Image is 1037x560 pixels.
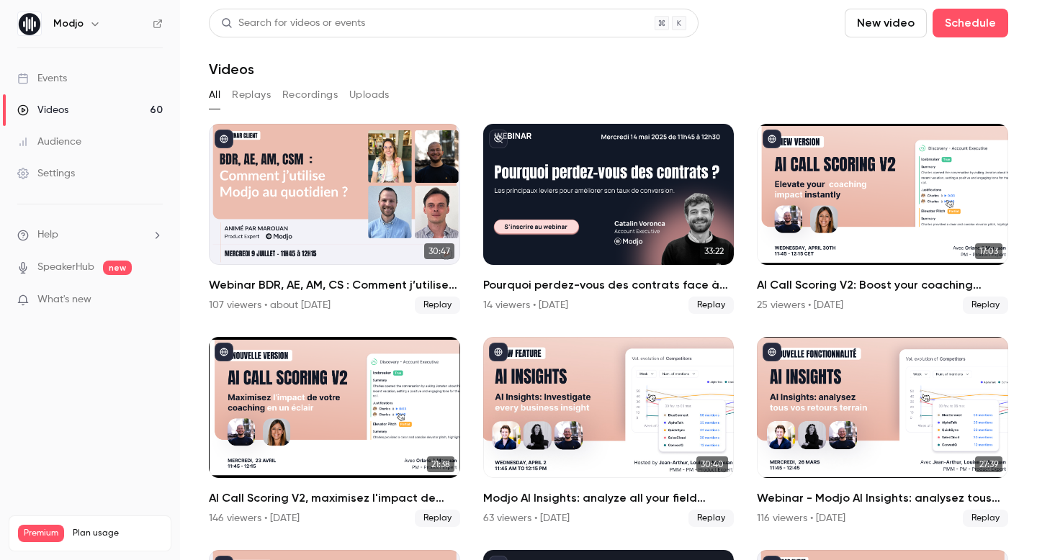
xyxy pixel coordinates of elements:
h1: Videos [209,60,254,78]
span: 21:38 [427,456,454,472]
a: 33:22Pourquoi perdez-vous des contrats face à vos concurrents ?14 viewers • [DATE]Replay [483,124,735,314]
button: published [763,130,781,148]
div: 63 viewers • [DATE] [483,511,570,525]
li: AI Call Scoring V2: Boost your coaching impact in no time [757,124,1008,314]
div: Search for videos or events [221,16,365,31]
a: SpeakerHub [37,260,94,275]
span: 27:39 [975,456,1002,472]
span: Replay [688,510,734,527]
h6: Modjo [53,17,84,31]
h2: Webinar - Modjo AI Insights: analysez tous vos retours terrain [757,489,1008,507]
a: 21:38AI Call Scoring V2, maximisez l'impact de votre coaching en un éclair146 viewers • [DATE]Replay [209,337,460,527]
span: 30:47 [424,243,454,259]
li: Webinar - Modjo AI Insights: analysez tous vos retours terrain [757,337,1008,527]
section: Videos [209,9,1008,551]
span: Replay [963,510,1008,527]
div: 14 viewers • [DATE] [483,298,568,312]
li: Webinar BDR, AE, AM, CS : Comment j’utilise Modjo au quotidien ? [209,124,460,314]
span: 30:40 [696,456,728,472]
span: Help [37,227,58,243]
h2: Webinar BDR, AE, AM, CS : Comment j’utilise Modjo au quotidien ? [209,276,460,294]
button: Uploads [349,83,390,107]
li: Pourquoi perdez-vous des contrats face à vos concurrents ? [483,124,735,314]
span: Plan usage [73,528,162,539]
a: 27:39Webinar - Modjo AI Insights: analysez tous vos retours terrain116 viewers • [DATE]Replay [757,337,1008,527]
div: 107 viewers • about [DATE] [209,298,331,312]
button: Schedule [933,9,1008,37]
span: Replay [688,297,734,314]
span: new [103,261,132,275]
span: Replay [415,510,460,527]
button: unpublished [489,130,508,148]
a: 30:40Modjo AI Insights: analyze all your field feedback63 viewers • [DATE]Replay [483,337,735,527]
div: Videos [17,103,68,117]
button: All [209,83,220,107]
button: published [215,343,233,361]
button: published [215,130,233,148]
div: 146 viewers • [DATE] [209,511,300,525]
span: 33:22 [700,243,728,259]
div: Audience [17,135,81,149]
li: Modjo AI Insights: analyze all your field feedback [483,337,735,527]
img: Modjo [18,12,41,35]
h2: AI Call Scoring V2: Boost your coaching impact in no time [757,276,1008,294]
span: Premium [18,525,64,542]
button: published [489,343,508,361]
div: Settings [17,166,75,181]
div: 116 viewers • [DATE] [757,511,845,525]
span: Replay [415,297,460,314]
h2: Modjo AI Insights: analyze all your field feedback [483,489,735,507]
button: Replays [232,83,271,107]
li: help-dropdown-opener [17,227,163,243]
li: AI Call Scoring V2, maximisez l'impact de votre coaching en un éclair [209,337,460,527]
span: Replay [963,297,1008,314]
button: published [763,343,781,361]
iframe: Noticeable Trigger [145,294,163,307]
button: New video [845,9,927,37]
button: Recordings [282,83,338,107]
span: What's new [37,292,91,307]
a: 30:47Webinar BDR, AE, AM, CS : Comment j’utilise Modjo au quotidien ?107 viewers • about [DATE]Re... [209,124,460,314]
a: 17:03AI Call Scoring V2: Boost your coaching impact in no time25 viewers • [DATE]Replay [757,124,1008,314]
span: 17:03 [975,243,1002,259]
div: Events [17,71,67,86]
h2: Pourquoi perdez-vous des contrats face à vos concurrents ? [483,276,735,294]
h2: AI Call Scoring V2, maximisez l'impact de votre coaching en un éclair [209,489,460,507]
div: 25 viewers • [DATE] [757,298,843,312]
